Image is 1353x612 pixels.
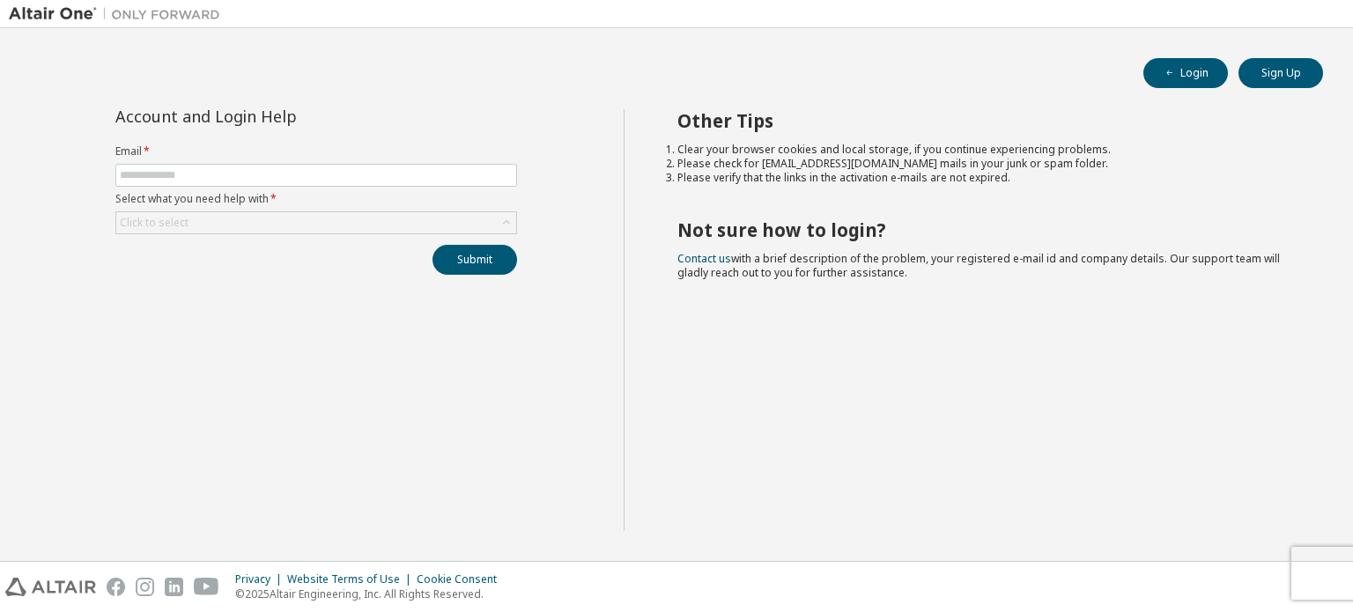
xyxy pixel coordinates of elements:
[115,109,437,123] div: Account and Login Help
[120,216,189,230] div: Click to select
[165,578,183,596] img: linkedin.svg
[5,578,96,596] img: altair_logo.svg
[116,212,516,233] div: Click to select
[677,157,1292,171] li: Please check for [EMAIL_ADDRESS][DOMAIN_NAME] mails in your junk or spam folder.
[9,5,229,23] img: Altair One
[417,572,507,586] div: Cookie Consent
[433,245,517,275] button: Submit
[107,578,125,596] img: facebook.svg
[677,143,1292,157] li: Clear your browser cookies and local storage, if you continue experiencing problems.
[194,578,219,596] img: youtube.svg
[1238,58,1323,88] button: Sign Up
[677,171,1292,185] li: Please verify that the links in the activation e-mails are not expired.
[1143,58,1228,88] button: Login
[677,251,731,266] a: Contact us
[235,572,287,586] div: Privacy
[287,572,417,586] div: Website Terms of Use
[115,144,517,159] label: Email
[136,578,154,596] img: instagram.svg
[677,251,1280,280] span: with a brief description of the problem, your registered e-mail id and company details. Our suppo...
[115,192,517,206] label: Select what you need help with
[677,218,1292,241] h2: Not sure how to login?
[677,109,1292,132] h2: Other Tips
[235,586,507,601] p: © 2025 Altair Engineering, Inc. All Rights Reserved.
